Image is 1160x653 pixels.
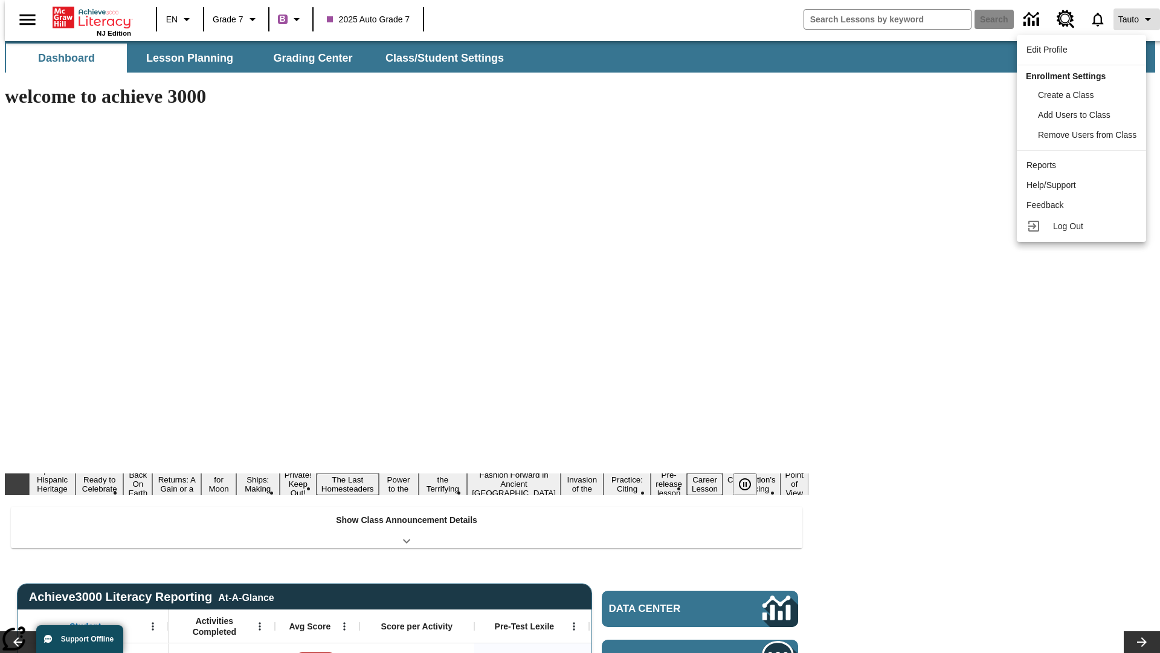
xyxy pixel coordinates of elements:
[1026,160,1056,170] span: Reports
[1038,130,1136,140] span: Remove Users from Class
[5,10,176,21] body: Maximum 600 characters Press Escape to exit toolbar Press Alt + F10 to reach toolbar
[1026,71,1106,81] span: Enrollment Settings
[1026,180,1076,190] span: Help/Support
[1053,221,1083,231] span: Log Out
[1026,45,1068,54] span: Edit Profile
[1038,110,1110,120] span: Add Users to Class
[1026,200,1063,210] span: Feedback
[1038,90,1094,100] span: Create a Class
